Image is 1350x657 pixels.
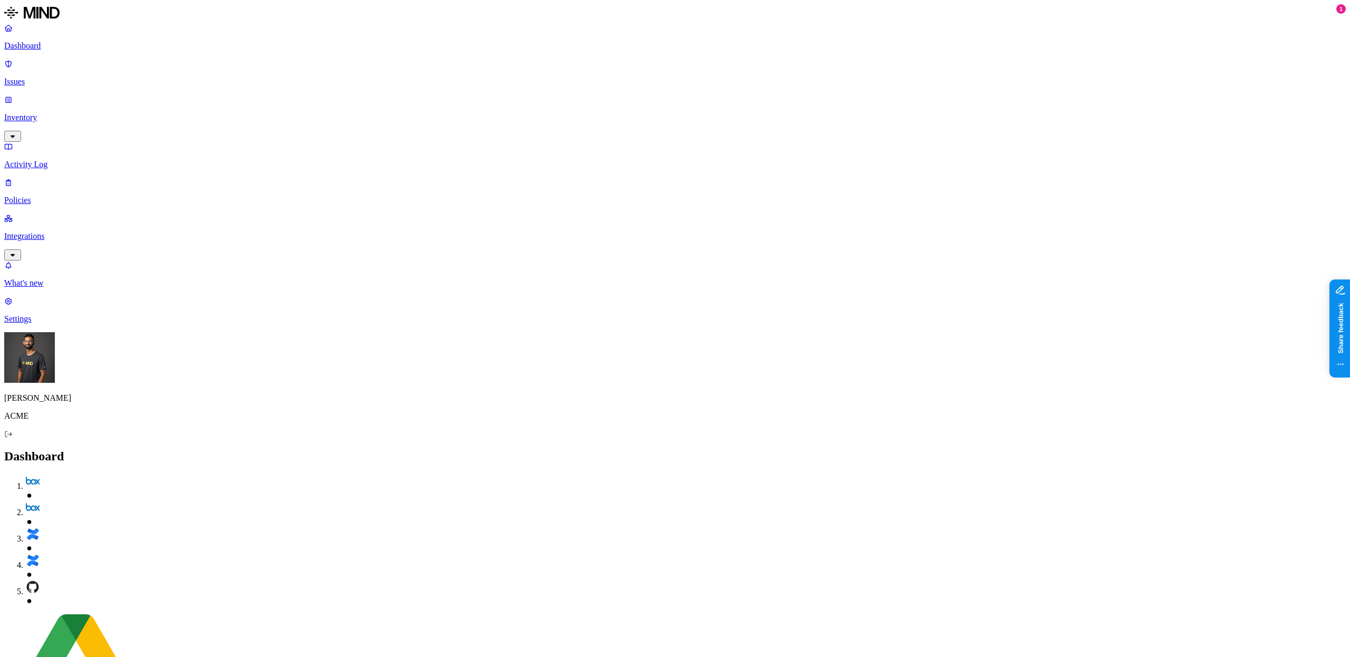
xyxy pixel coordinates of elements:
div: 1 [1336,4,1346,14]
p: ACME [4,411,1346,421]
p: Dashboard [4,41,1346,51]
p: Issues [4,77,1346,86]
img: github.svg [25,579,40,594]
p: Settings [4,314,1346,324]
a: Inventory [4,95,1346,140]
p: What's new [4,278,1346,288]
a: Activity Log [4,142,1346,169]
img: box.svg [25,500,40,515]
a: Dashboard [4,23,1346,51]
p: Policies [4,196,1346,205]
a: Settings [4,296,1346,324]
p: Inventory [4,113,1346,122]
img: Amit Cohen [4,332,55,383]
p: Integrations [4,231,1346,241]
h2: Dashboard [4,449,1346,463]
a: Integrations [4,214,1346,259]
img: confluence.svg [25,553,40,568]
img: confluence.svg [25,527,40,542]
a: Issues [4,59,1346,86]
p: Activity Log [4,160,1346,169]
img: MIND [4,4,60,21]
a: Policies [4,178,1346,205]
a: What's new [4,260,1346,288]
img: box.svg [25,474,40,489]
a: MIND [4,4,1346,23]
